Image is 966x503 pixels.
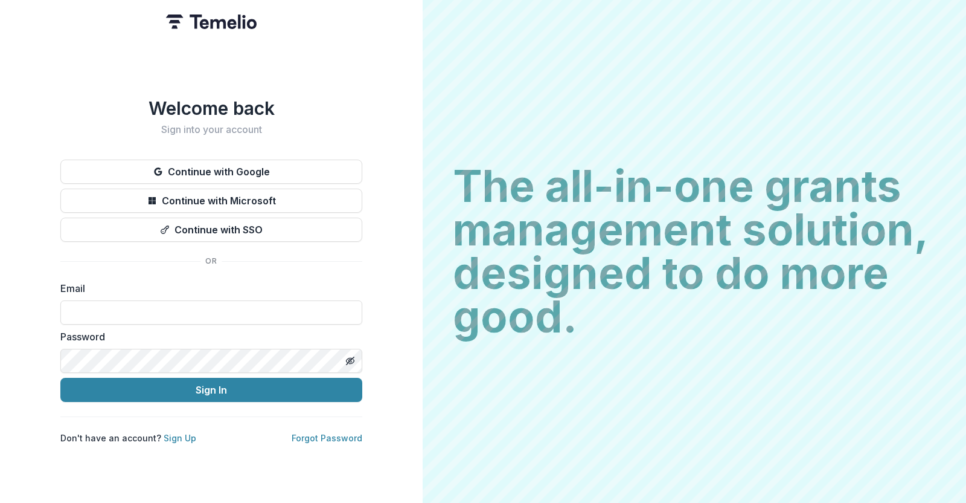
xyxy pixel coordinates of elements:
[60,218,362,242] button: Continue with SSO
[60,160,362,184] button: Continue with Google
[60,189,362,213] button: Continue with Microsoft
[60,97,362,119] h1: Welcome back
[60,124,362,135] h2: Sign into your account
[60,329,355,344] label: Password
[341,351,360,371] button: Toggle password visibility
[292,433,362,443] a: Forgot Password
[60,378,362,402] button: Sign In
[164,433,196,443] a: Sign Up
[60,281,355,296] label: Email
[60,432,196,444] p: Don't have an account?
[166,15,257,29] img: Temelio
